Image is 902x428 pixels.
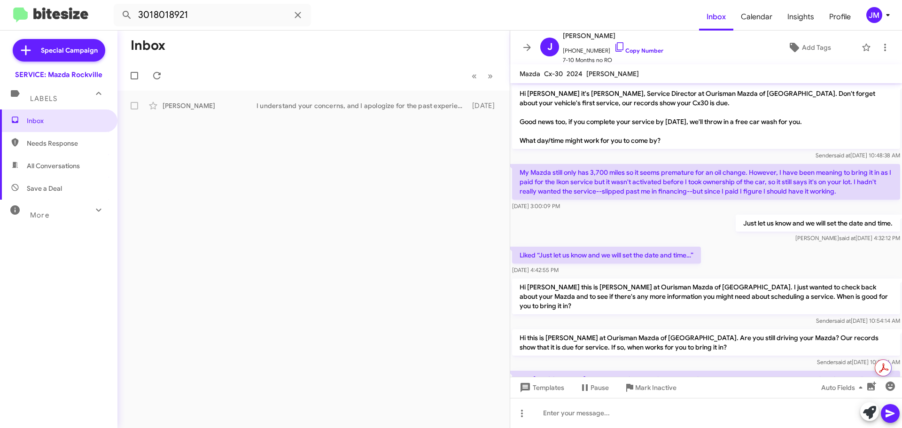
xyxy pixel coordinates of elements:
[834,152,850,159] span: said at
[835,358,852,366] span: said at
[736,215,900,232] p: Just let us know and we will set the date and time.
[114,4,311,26] input: Search
[733,3,780,31] a: Calendar
[816,152,900,159] span: Sender [DATE] 10:48:38 AM
[816,317,900,324] span: Sender [DATE] 10:54:14 AM
[780,3,822,31] a: Insights
[13,39,105,62] a: Special Campaign
[41,46,98,55] span: Special Campaign
[761,39,857,56] button: Add Tags
[563,55,663,65] span: 7-10 Months no RO
[27,184,62,193] span: Save a Deal
[512,85,900,149] p: Hi [PERSON_NAME] it's [PERSON_NAME], Service Director at Ourisman Mazda of [GEOGRAPHIC_DATA]. Don...
[30,94,57,103] span: Labels
[512,202,560,210] span: [DATE] 3:00:09 PM
[817,358,900,366] span: Sender [DATE] 10:51:16 AM
[488,70,493,82] span: »
[512,329,900,356] p: Hi this is [PERSON_NAME] at Ourisman Mazda of [GEOGRAPHIC_DATA]. Are you still driving your Mazda...
[512,247,701,264] p: Liked “Just let us know and we will set the date and time…”
[567,70,583,78] span: 2024
[858,7,892,23] button: JM
[27,161,80,171] span: All Conversations
[544,70,563,78] span: Cx-30
[866,7,882,23] div: JM
[821,379,866,396] span: Auto Fields
[586,70,639,78] span: [PERSON_NAME]
[563,30,663,41] span: [PERSON_NAME]
[512,279,900,314] p: Hi [PERSON_NAME] this is [PERSON_NAME] at Ourisman Mazda of [GEOGRAPHIC_DATA]. I just wanted to c...
[635,379,676,396] span: Mark Inactive
[27,139,107,148] span: Needs Response
[839,234,855,241] span: said at
[30,211,49,219] span: More
[512,164,900,200] p: My Mazda still only has 3,700 miles so it seems premature for an oil change. However, I have been...
[257,101,467,110] div: I understand your concerns, and I apologize for the past experience. Let me check with one of my ...
[614,47,663,54] a: Copy Number
[520,70,540,78] span: Mazda
[572,379,616,396] button: Pause
[834,317,851,324] span: said at
[163,101,257,110] div: [PERSON_NAME]
[466,66,482,86] button: Previous
[795,234,900,241] span: [PERSON_NAME] [DATE] 4:32:12 PM
[472,70,477,82] span: «
[802,39,831,56] span: Add Tags
[131,38,165,53] h1: Inbox
[15,70,102,79] div: SERVICE: Mazda Rockville
[482,66,498,86] button: Next
[814,379,874,396] button: Auto Fields
[547,39,552,54] span: J
[467,66,498,86] nav: Page navigation example
[518,379,564,396] span: Templates
[616,379,684,396] button: Mark Inactive
[699,3,733,31] a: Inbox
[822,3,858,31] a: Profile
[563,41,663,55] span: [PHONE_NUMBER]
[591,379,609,396] span: Pause
[512,266,559,273] span: [DATE] 4:42:55 PM
[510,379,572,396] button: Templates
[27,116,107,125] span: Inbox
[467,101,502,110] div: [DATE]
